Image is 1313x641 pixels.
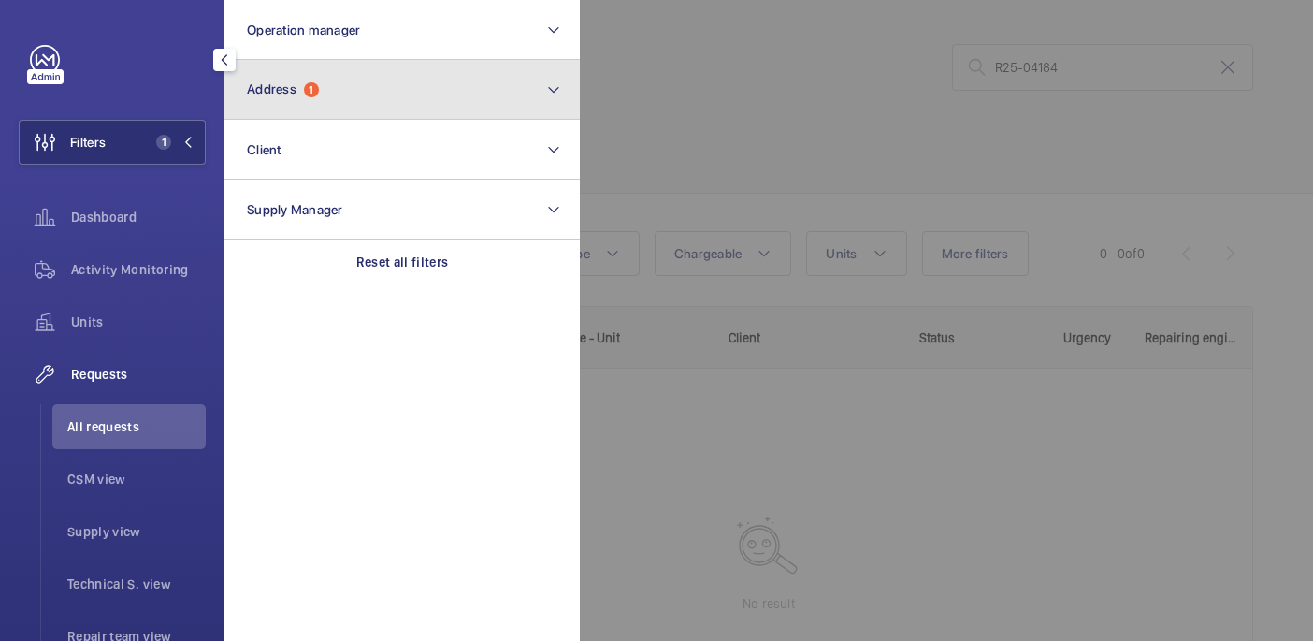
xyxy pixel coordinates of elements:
button: Filters1 [19,120,206,165]
span: Technical S. view [67,575,206,593]
span: Dashboard [71,208,206,226]
span: Requests [71,365,206,384]
span: Supply view [67,522,206,541]
span: Activity Monitoring [71,260,206,279]
span: Filters [70,133,106,152]
span: All requests [67,417,206,436]
span: Units [71,313,206,331]
span: CSM view [67,470,206,488]
span: 1 [156,135,171,150]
